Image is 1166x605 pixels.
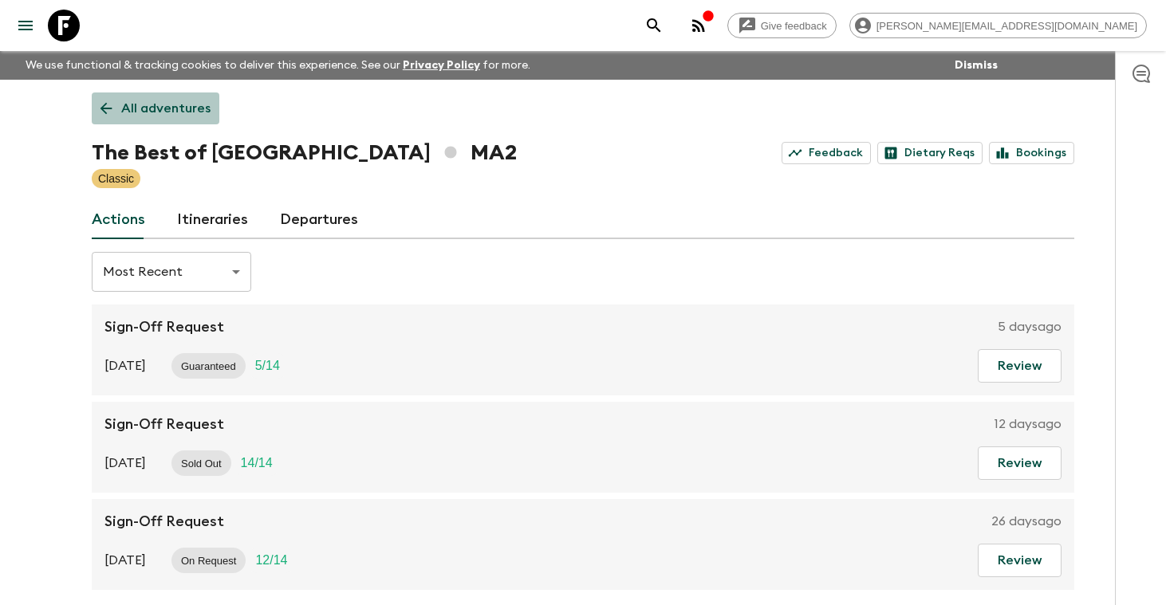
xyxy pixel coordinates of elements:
a: Actions [92,201,145,239]
p: Sign-Off Request [104,317,224,336]
p: 26 days ago [991,512,1062,531]
span: Give feedback [752,20,836,32]
a: Bookings [989,142,1074,164]
p: 5 days ago [998,317,1062,336]
a: Give feedback [727,13,837,38]
div: Trip Fill [231,450,282,476]
a: Dietary Reqs [877,142,983,164]
span: [PERSON_NAME][EMAIL_ADDRESS][DOMAIN_NAME] [868,20,1146,32]
span: Guaranteed [171,360,246,372]
p: Sign-Off Request [104,512,224,531]
button: Review [978,544,1062,577]
div: [PERSON_NAME][EMAIL_ADDRESS][DOMAIN_NAME] [849,13,1147,38]
button: search adventures [638,10,670,41]
a: Privacy Policy [403,60,480,71]
button: menu [10,10,41,41]
button: Dismiss [951,54,1002,77]
p: 5 / 14 [255,356,280,375]
button: Review [978,446,1062,480]
p: [DATE] [104,356,146,375]
p: 12 days ago [995,414,1062,434]
span: Sold Out [171,458,231,469]
p: [DATE] [104,551,146,570]
p: We use functional & tracking cookies to deliver this experience. See our for more. [19,51,537,80]
div: Trip Fill [246,548,297,573]
span: On Request [171,555,246,567]
p: Sign-Off Request [104,414,224,434]
p: 12 / 14 [255,551,287,570]
a: Feedback [782,142,871,164]
p: 14 / 14 [241,454,273,473]
h1: The Best of [GEOGRAPHIC_DATA] MA2 [92,137,517,169]
p: Classic [98,171,134,187]
a: All adventures [92,92,219,124]
a: Departures [280,201,358,239]
div: Trip Fill [246,353,290,379]
div: Most Recent [92,249,251,294]
p: All adventures [121,99,211,118]
button: Review [978,349,1062,383]
a: Itineraries [177,201,248,239]
p: [DATE] [104,454,146,473]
